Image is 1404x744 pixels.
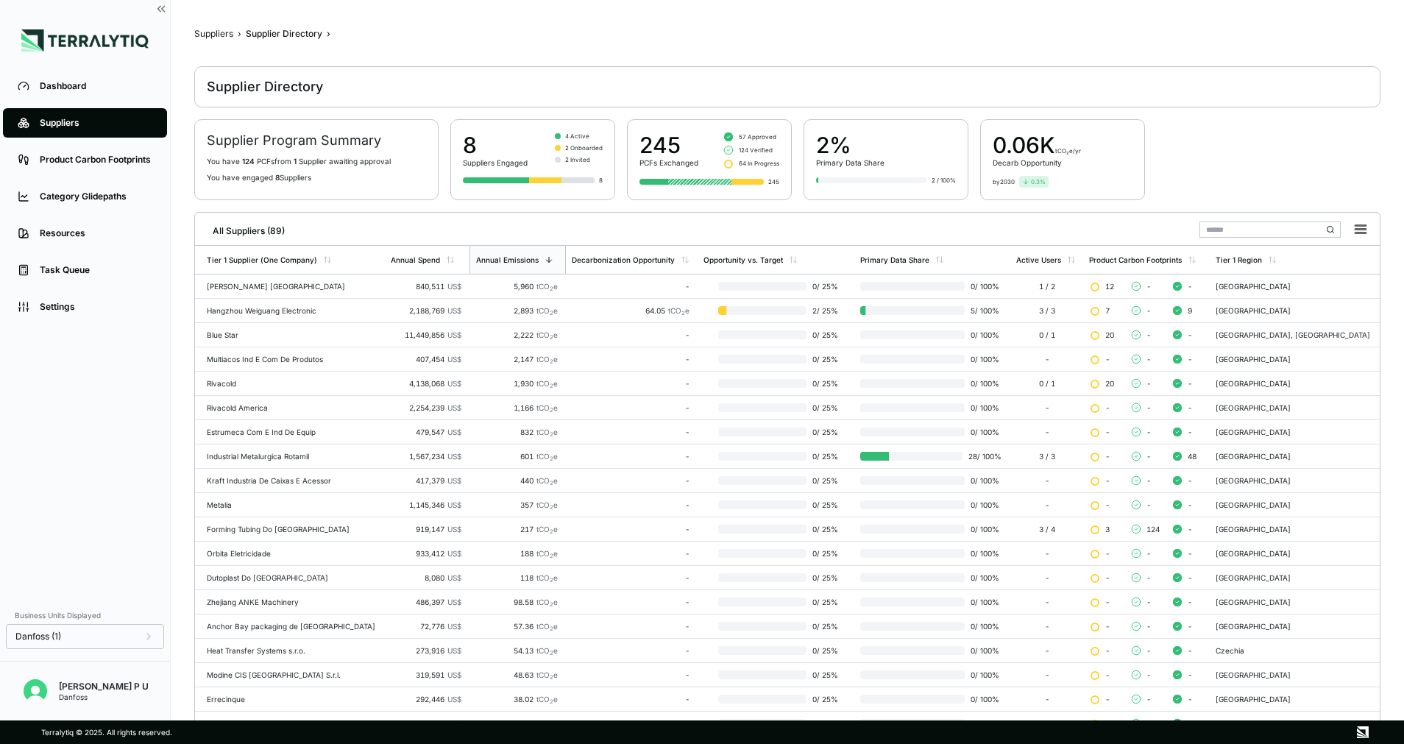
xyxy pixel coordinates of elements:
span: 0 / 25 % [806,670,845,679]
span: - [1188,500,1192,509]
div: - [1016,549,1077,558]
div: - [572,428,689,436]
span: - [1146,403,1151,412]
div: All Suppliers (89) [201,219,285,237]
span: - [1146,476,1151,485]
div: Dutoplast Do [GEOGRAPHIC_DATA] [207,573,379,582]
div: 486,397 [391,598,461,606]
div: 2,254,239 [391,403,461,412]
sub: 2 [550,504,553,511]
div: Annual Spend [391,255,440,264]
div: Orbita Eletricidade [207,549,379,558]
span: tCO e [536,306,558,315]
span: - [1188,282,1192,291]
span: - [1146,646,1151,655]
span: tCO e [536,379,558,388]
span: 0 / 25 % [806,525,845,534]
div: Metalia [207,500,379,509]
sub: 2 [550,601,553,608]
div: [GEOGRAPHIC_DATA] [1216,282,1374,291]
span: 7 [1105,306,1110,315]
div: 98.58 [475,598,558,606]
span: US$ [447,476,461,485]
span: 3 [1105,525,1110,534]
div: - [572,622,689,631]
div: 3 / 4 [1016,525,1077,534]
div: [GEOGRAPHIC_DATA] [1216,379,1374,388]
div: 5,960 [475,282,558,291]
div: - [572,500,689,509]
span: - [1188,403,1192,412]
div: - [1016,428,1077,436]
span: tCO e [668,306,689,315]
div: - [1016,355,1077,364]
h2: Supplier Program Summary [207,132,426,149]
span: US$ [447,306,461,315]
div: [PERSON_NAME] [GEOGRAPHIC_DATA] [207,282,379,291]
div: Rivacold [207,379,379,388]
sub: 2 [681,310,685,316]
span: 0 / 25 % [806,573,845,582]
span: US$ [447,379,461,388]
div: Zhejiang ANKE Machinery [207,598,379,606]
span: US$ [447,428,461,436]
span: - [1105,598,1110,606]
div: 8 [463,132,528,158]
span: - [1146,549,1151,558]
span: - [1105,452,1110,461]
div: [GEOGRAPHIC_DATA], [GEOGRAPHIC_DATA] [1216,330,1374,339]
div: Primary Data Share [860,255,929,264]
span: tCO e [536,330,558,339]
div: [GEOGRAPHIC_DATA] [1216,622,1374,631]
div: 188 [475,549,558,558]
span: - [1188,573,1192,582]
div: Forming Tubing Do [GEOGRAPHIC_DATA] [207,525,379,534]
div: 479,547 [391,428,461,436]
div: 3 / 3 [1016,452,1077,461]
sub: 2 [550,674,553,681]
div: 440 [475,476,558,485]
div: [GEOGRAPHIC_DATA] [1216,403,1374,412]
div: Danfoss [59,692,149,701]
div: Suppliers [40,117,152,129]
div: Estrumeca Com E Ind De Equip [207,428,379,436]
span: US$ [447,355,461,364]
sub: 2 [550,358,553,365]
span: US$ [447,525,461,534]
sub: 2 [550,626,553,632]
span: - [1105,622,1110,631]
span: tCO e [536,598,558,606]
div: 1,166 [475,403,558,412]
sub: 2 [550,431,553,438]
div: 357 [475,500,558,509]
div: - [572,573,689,582]
sub: 2 [550,480,553,486]
sub: 2 [550,553,553,559]
span: 0 / 25 % [806,282,845,291]
span: 2 / 25 % [806,306,845,315]
span: - [1146,306,1151,315]
div: 2,893 [475,306,558,315]
span: tCO e [536,282,558,291]
span: tCO e [536,500,558,509]
span: tCO e [536,525,558,534]
div: - [1016,476,1077,485]
span: 0 / 25 % [806,428,845,436]
div: [GEOGRAPHIC_DATA] [1216,525,1374,534]
div: Errecinque [207,695,379,704]
img: Logo [21,29,149,52]
span: - [1188,476,1192,485]
sub: 2 [550,456,553,462]
button: Open user button [18,673,53,709]
div: 118 [475,573,558,582]
span: - [1188,646,1192,655]
span: 0 / 25 % [806,476,845,485]
div: Product Carbon Footprints [1089,255,1182,264]
span: US$ [447,598,461,606]
span: - [1105,549,1110,558]
span: 0 / 25 % [806,452,845,461]
div: 2,147 [475,355,558,364]
div: [PERSON_NAME] P U [59,681,149,692]
div: 0 / 1 [1016,379,1077,388]
div: 832 [475,428,558,436]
